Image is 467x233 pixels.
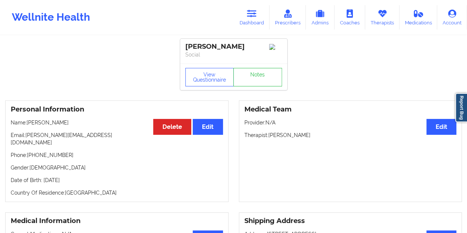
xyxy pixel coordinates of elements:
[334,5,365,30] a: Coaches
[11,105,223,114] h3: Personal Information
[269,44,282,50] img: Image%2Fplaceholer-image.png
[185,42,282,51] div: [PERSON_NAME]
[244,119,457,126] p: Provider: N/A
[244,105,457,114] h3: Medical Team
[455,93,467,122] a: Report Bug
[11,217,223,225] h3: Medical Information
[11,131,223,146] p: Email: [PERSON_NAME][EMAIL_ADDRESS][DOMAIN_NAME]
[244,217,457,225] h3: Shipping Address
[11,177,223,184] p: Date of Birth: [DATE]
[11,189,223,196] p: Country Of Residence: [GEOGRAPHIC_DATA]
[234,5,269,30] a: Dashboard
[153,119,191,135] button: Delete
[233,68,282,86] a: Notes
[11,151,223,159] p: Phone: [PHONE_NUMBER]
[244,131,457,139] p: Therapist: [PERSON_NAME]
[437,5,467,30] a: Account
[426,119,456,135] button: Edit
[185,68,234,86] button: View Questionnaire
[193,119,223,135] button: Edit
[269,5,306,30] a: Prescribers
[11,164,223,171] p: Gender: [DEMOGRAPHIC_DATA]
[306,5,334,30] a: Admins
[365,5,399,30] a: Therapists
[399,5,437,30] a: Medications
[185,51,282,58] p: Social
[11,119,223,126] p: Name: [PERSON_NAME]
